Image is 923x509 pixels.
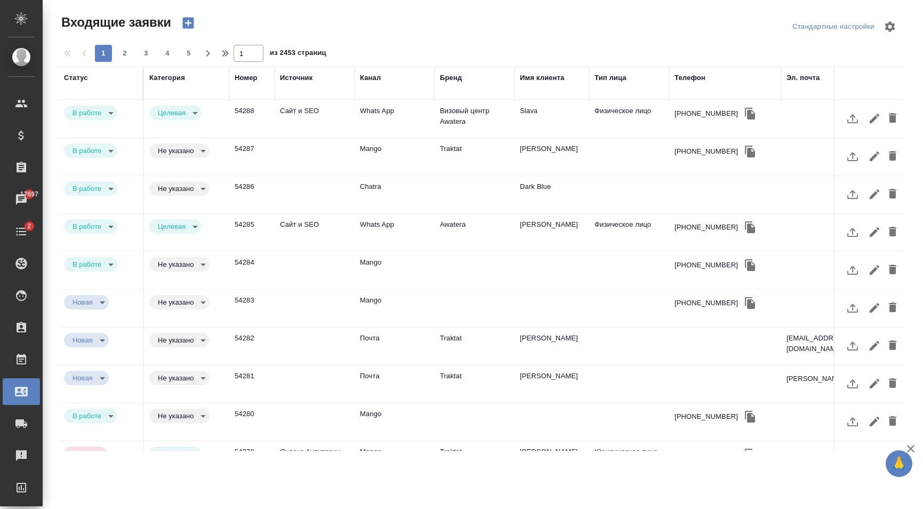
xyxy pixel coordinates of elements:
[675,146,738,157] div: [PHONE_NUMBER]
[675,73,705,83] div: Телефон
[786,333,866,354] p: [EMAIL_ADDRESS][DOMAIN_NAME]
[180,48,197,59] span: 5
[865,447,884,472] button: Редактировать
[64,333,109,347] div: В работе
[69,298,96,307] button: Новая
[589,214,669,251] td: Физическое лицо
[675,108,738,119] div: [PHONE_NUMBER]
[155,298,197,307] button: Не указано
[435,214,515,251] td: Awatera
[435,441,515,479] td: Traktat
[865,257,884,283] button: Редактировать
[884,181,902,207] button: Удалить
[149,73,185,83] div: Категория
[149,257,210,272] div: В работе
[229,403,275,441] td: 54280
[675,298,738,308] div: [PHONE_NUMBER]
[229,441,275,479] td: 54279
[69,260,105,269] button: В работе
[742,409,758,425] button: Скопировать
[884,257,902,283] button: Удалить
[229,328,275,365] td: 54282
[435,365,515,403] td: Traktat
[155,108,189,117] button: Целевая
[64,409,117,423] div: В работе
[21,221,37,232] span: 2
[229,252,275,289] td: 54284
[865,371,884,396] button: Редактировать
[355,176,435,213] td: Chatra
[149,144,210,158] div: В работе
[155,146,197,155] button: Не указано
[865,295,884,321] button: Редактировать
[155,449,189,458] button: Целевая
[440,73,462,83] div: Бренд
[435,328,515,365] td: Traktat
[159,48,176,59] span: 4
[589,441,669,479] td: Юридическое лицо
[786,449,850,460] p: [PERSON_NAME]...
[360,73,381,83] div: Канал
[149,447,202,461] div: В работе
[435,100,515,138] td: Визовый центр Awatera
[675,260,738,271] div: [PHONE_NUMBER]
[840,219,865,245] button: Загрузить файл
[840,257,865,283] button: Загрузить файл
[275,441,355,479] td: Яндекс Аудитории
[280,73,312,83] div: Источник
[865,409,884,434] button: Редактировать
[155,260,197,269] button: Не указано
[840,295,865,321] button: Загрузить файл
[884,295,902,321] button: Удалить
[865,181,884,207] button: Редактировать
[69,146,105,155] button: В работе
[69,411,105,420] button: В работе
[515,100,589,138] td: Slava
[229,176,275,213] td: 54286
[840,106,865,131] button: Загрузить файл
[229,100,275,138] td: 54288
[69,336,96,345] button: Новая
[14,189,45,200] span: 17697
[64,257,117,272] div: В работе
[865,333,884,359] button: Редактировать
[270,46,326,62] span: из 2453 страниц
[589,100,669,138] td: Физическое лицо
[520,73,564,83] div: Имя клиента
[355,365,435,403] td: Почта
[515,441,589,479] td: [PERSON_NAME]
[229,290,275,327] td: 54283
[865,219,884,245] button: Редактировать
[159,45,176,62] button: 4
[355,214,435,251] td: Whats App
[64,181,117,196] div: В работе
[275,100,355,138] td: Сайт и SEO
[64,106,117,120] div: В работе
[840,447,865,472] button: Загрузить файл
[69,449,94,458] button: Отказ
[69,373,96,383] button: Новая
[786,73,820,83] div: Эл. почта
[149,295,210,309] div: В работе
[675,411,738,422] div: [PHONE_NUMBER]
[786,373,850,384] p: [PERSON_NAME]...
[884,219,902,245] button: Удалить
[742,295,758,311] button: Скопировать
[840,371,865,396] button: Загрузить файл
[355,138,435,176] td: Mango
[515,214,589,251] td: [PERSON_NAME]
[742,257,758,273] button: Скопировать
[355,252,435,289] td: Mango
[229,214,275,251] td: 54285
[840,144,865,169] button: Загрузить файл
[3,186,40,213] a: 17697
[155,411,197,420] button: Не указано
[229,365,275,403] td: 54281
[515,365,589,403] td: [PERSON_NAME]
[840,409,865,434] button: Загрузить файл
[138,48,155,59] span: 3
[742,144,758,160] button: Скопировать
[149,219,202,234] div: В работе
[180,45,197,62] button: 5
[884,447,902,472] button: Удалить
